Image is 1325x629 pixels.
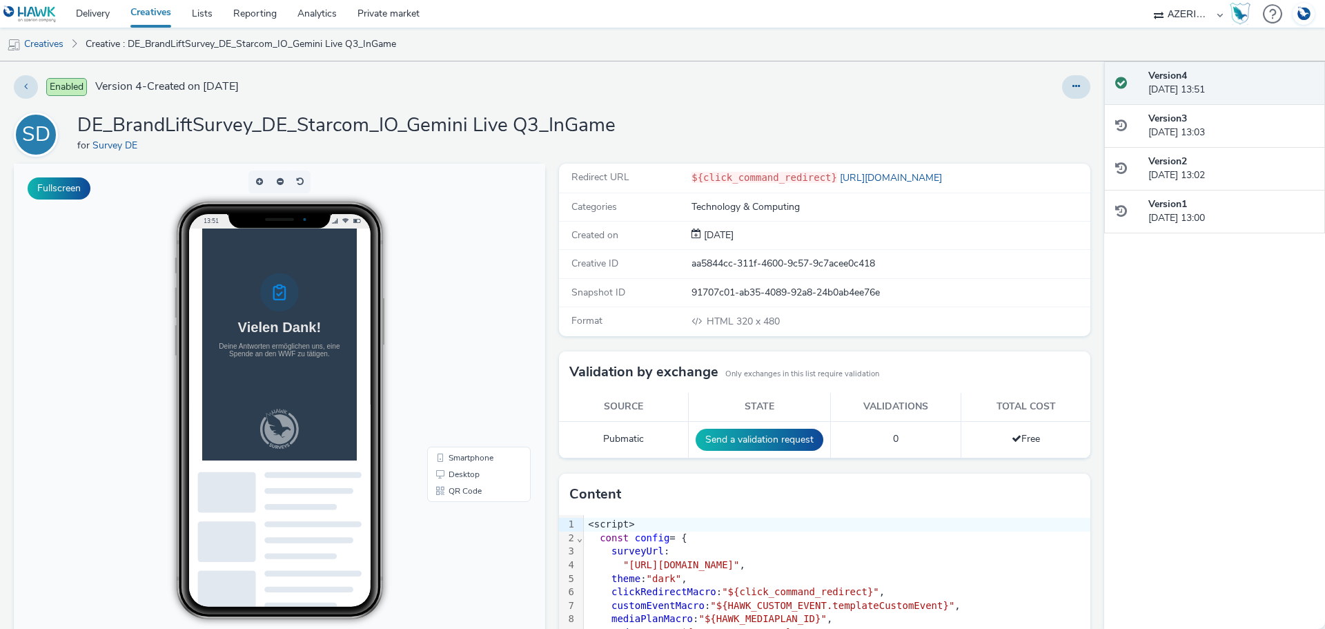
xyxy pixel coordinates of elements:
span: config [635,532,670,543]
li: QR Code [416,319,514,336]
span: "${click_command_redirect}" [722,586,879,597]
th: Source [559,393,689,421]
img: Hawk Academy [1230,3,1250,25]
span: Version 4 - Created on [DATE] [95,79,239,95]
div: : , [584,612,1090,626]
strong: Version 3 [1148,112,1187,125]
span: theme [611,573,640,584]
span: Categories [571,200,617,213]
div: : [584,545,1090,559]
h3: Validation by exchange [569,362,718,383]
div: 8 [559,612,576,626]
a: SD [14,128,63,141]
div: 2 [559,532,576,545]
h3: Deine Antworten ermöglichen uns, eine Spende an den WWF zu tätigen. [22,162,199,184]
div: Technology & Computing [691,200,1089,214]
span: mediaPlanMacro [611,613,693,624]
div: 5 [559,572,576,586]
div: 3 [559,545,576,559]
div: SD [22,115,50,154]
div: 1 [559,518,576,532]
a: Hawk Academy [1230,3,1256,25]
span: Free [1012,432,1040,445]
span: QR Code [435,323,468,331]
h1: DE_BrandLiftSurvey_DE_Starcom_IO_Gemini Live Q3_InGame [77,113,616,139]
div: 6 [559,586,576,599]
img: Account DE [1293,3,1314,26]
span: Snapshot ID [571,286,625,299]
div: : , [584,572,1090,586]
span: surveyUrl [611,545,664,557]
span: "${HAWK_CUSTOM_EVENT.templateCustomEvent}" [710,600,954,611]
div: aa5844cc-311f-4600-9c57-9c7acee0c418 [691,257,1089,271]
div: Creation 27 August 2025, 13:00 [701,229,734,242]
span: "${HAWK_MEDIAPLAN_ID}" [698,613,826,624]
span: HTML [707,315,736,328]
span: customEventMacro [611,600,705,611]
span: [DATE] [701,229,734,242]
a: [URL][DOMAIN_NAME] [837,171,948,184]
div: [DATE] 13:51 [1148,69,1314,97]
h2: Vielen Dank! [51,130,170,153]
div: <script> [584,518,1090,532]
span: Created on [571,229,618,242]
strong: Version 2 [1148,155,1187,168]
div: , [584,559,1090,572]
img: undefined Logo [3,6,57,23]
a: Survey DE [92,139,143,152]
button: Fullscreen [28,177,90,200]
div: [DATE] 13:03 [1148,112,1314,140]
span: const [600,532,629,543]
div: [DATE] 13:00 [1148,197,1314,226]
div: [DATE] 13:02 [1148,155,1314,183]
img: mobile [7,38,21,52]
div: : , [584,599,1090,613]
button: Send a validation request [696,429,823,451]
span: Format [571,314,602,327]
span: Fold line [576,532,583,543]
div: 91707c01-ab35-4089-92a8-24b0ab4ee76e [691,286,1089,300]
img: hawk surveys logo [83,258,138,315]
td: Pubmatic [559,421,689,458]
span: 0 [893,432,899,445]
span: for [77,139,92,152]
div: 4 [559,559,576,572]
span: Enabled [46,78,87,96]
span: Smartphone [435,290,480,298]
div: 7 [559,599,576,613]
h3: Content [569,484,621,505]
div: : , [584,586,1090,599]
span: 320 x 480 [705,315,780,328]
span: Creative ID [571,257,618,270]
th: Total cost [961,393,1090,421]
strong: Version 1 [1148,197,1187,211]
span: 13:51 [190,53,205,61]
span: Desktop [435,307,466,315]
li: Smartphone [416,286,514,302]
a: Creative : DE_BrandLiftSurvey_DE_Starcom_IO_Gemini Live Q3_InGame [79,28,403,61]
span: "dark" [647,573,682,584]
th: Validations [831,393,961,421]
span: clickRedirectMacro [611,586,716,597]
span: Redirect URL [571,171,629,184]
th: State [689,393,831,421]
small: Only exchanges in this list require validation [725,369,879,380]
strong: Version 4 [1148,69,1187,82]
span: "[URL][DOMAIN_NAME]" [623,559,740,570]
li: Desktop [416,302,514,319]
code: ${click_command_redirect} [691,172,837,183]
div: = { [584,532,1090,545]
